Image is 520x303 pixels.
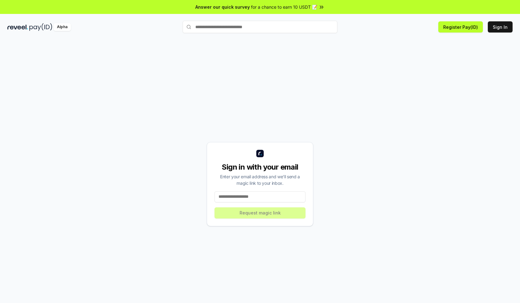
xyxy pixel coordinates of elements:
div: Sign in with your email [214,162,305,172]
img: pay_id [29,23,52,31]
span: Answer our quick survey [195,4,250,10]
img: logo_small [256,150,264,157]
span: for a chance to earn 10 USDT 📝 [251,4,317,10]
button: Sign In [488,21,513,32]
img: reveel_dark [7,23,28,31]
div: Alpha [54,23,71,31]
div: Enter your email address and we’ll send a magic link to your inbox. [214,173,305,186]
button: Register Pay(ID) [438,21,483,32]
